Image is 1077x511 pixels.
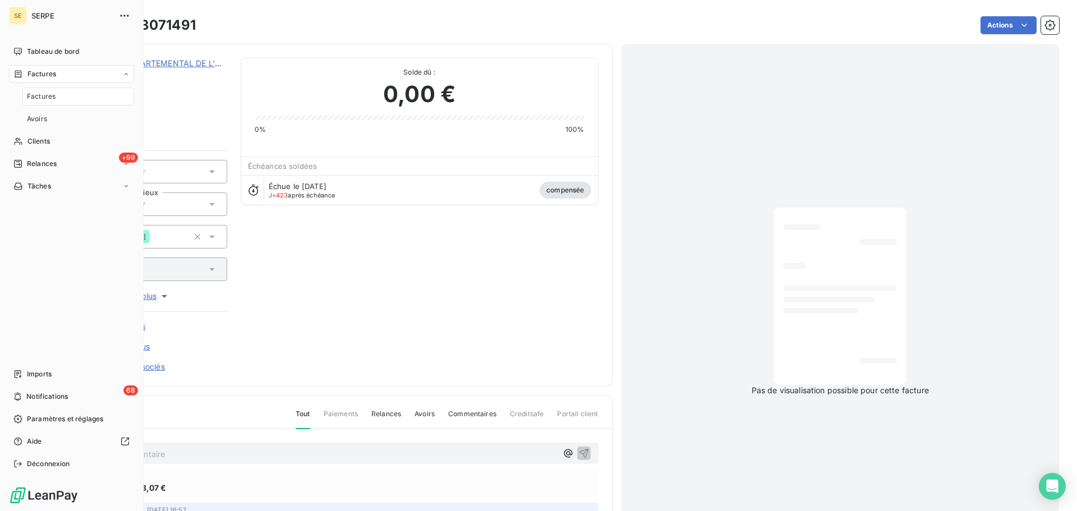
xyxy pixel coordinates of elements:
[27,91,56,102] span: Factures
[124,482,167,494] span: 3 553,07 €
[510,409,544,428] span: Creditsafe
[383,77,455,111] span: 0,00 €
[27,114,47,124] span: Avoirs
[415,409,435,428] span: Avoirs
[27,436,42,446] span: Aide
[324,409,358,428] span: Paiements
[9,432,134,450] a: Aide
[1039,473,1066,500] div: Open Intercom Messenger
[26,392,68,402] span: Notifications
[27,181,51,191] span: Tâches
[296,409,310,429] span: Tout
[88,71,227,80] span: 41CD34
[255,67,584,77] span: Solde dû :
[557,409,598,428] span: Portail client
[88,58,251,68] a: CONSEIL DEPARTEMENTAL DE L'HERAULT
[27,459,70,469] span: Déconnexion
[269,191,288,199] span: J+423
[565,125,584,135] span: 100%
[255,125,266,135] span: 0%
[752,385,929,396] span: Pas de visualisation possible pour cette facture
[248,162,317,171] span: Échéances soldées
[269,182,326,191] span: Échue le [DATE]
[9,7,27,25] div: SE
[125,291,170,302] span: Voir plus
[27,47,79,57] span: Tableau de bord
[27,159,57,169] span: Relances
[31,11,112,20] span: SERPE
[9,486,79,504] img: Logo LeanPay
[27,69,56,79] span: Factures
[27,136,50,146] span: Clients
[68,290,227,302] button: Voir plus
[269,192,335,199] span: après échéance
[981,16,1037,34] button: Actions
[119,153,138,163] span: +99
[371,409,401,428] span: Relances
[540,182,591,199] span: compensée
[27,369,52,379] span: Imports
[105,15,196,35] h3: 34E23071491
[123,385,138,395] span: 68
[27,414,103,424] span: Paramètres et réglages
[448,409,496,428] span: Commentaires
